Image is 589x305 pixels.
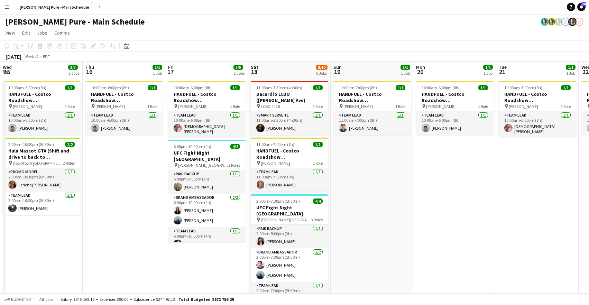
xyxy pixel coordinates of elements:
span: 11:00am-7:00pm (8h) [256,142,294,147]
span: 11:00am-7:00pm (8h) [339,85,377,90]
span: 1/1 [478,85,488,90]
span: [PERSON_NAME] [13,104,42,109]
div: [DATE] [6,53,21,60]
span: Fri [168,64,174,70]
span: 20 [415,68,425,76]
span: Comms [54,30,70,36]
div: 1 Job [153,71,162,76]
span: 1/1 [65,85,75,90]
app-card-role: Team Lead1/110:00am-6:00pm (8h)[PERSON_NAME] [3,111,80,135]
app-job-card: 10:00am-6:00pm (8h)1/1HANDFUEL - Costco Roadshow [GEOGRAPHIC_DATA] [PERSON_NAME]1 RoleTeam Lead1/... [499,81,576,137]
span: 1/1 [153,65,162,70]
span: 11:00am-3:30pm (4h30m) [256,85,302,90]
span: [PERSON_NAME] [343,104,373,109]
span: [PERSON_NAME] [95,104,125,109]
span: 10 [581,2,586,6]
div: 6 Jobs [316,71,327,76]
span: [PERSON_NAME][GEOGRAPHIC_DATA] [178,163,228,168]
span: 1/1 [313,142,323,147]
span: 21 [498,68,507,76]
app-job-card: 6:00pm-10:00pm (4h)4/4UFC Fight Night [GEOGRAPHIC_DATA] [PERSON_NAME][GEOGRAPHIC_DATA]3 RolesPaid... [168,140,246,242]
app-job-card: 2:00pm-7:30pm (5h30m)4/4UFC Fight Night [GEOGRAPHIC_DATA] [PERSON_NAME][GEOGRAPHIC_DATA]3 RolesPa... [251,194,328,297]
span: 3 Roles [311,217,323,222]
span: 1 Role [230,104,240,109]
h1: [PERSON_NAME] Pure - Main Schedule [6,17,145,27]
button: Budgeted [3,296,32,303]
app-card-role: Team Lead1/16:00pm-10:00pm (4h)[PERSON_NAME] [168,227,246,251]
span: 2 Roles [63,160,75,166]
span: 19 [332,68,342,76]
app-card-role: Team Lead1/110:00am-6:00pm (8h)[DEMOGRAPHIC_DATA][PERSON_NAME] [168,111,246,137]
span: [PERSON_NAME] [261,160,290,166]
app-job-card: 11:00am-7:00pm (8h)1/1HANDFUEL - Costco Roadshow [GEOGRAPHIC_DATA] [PERSON_NAME]1 RoleTeam Lead1/... [333,81,411,135]
app-user-avatar: Ashleigh Rains [541,18,549,26]
span: Mon [416,64,425,70]
a: Edit [19,28,33,37]
h3: UFC Fight Night [GEOGRAPHIC_DATA] [168,150,246,162]
div: EDT [43,54,50,59]
span: 17 [167,68,174,76]
app-card-role: Team Lead1/111:00am-7:00pm (8h)[PERSON_NAME] [333,111,411,135]
span: Downtown [GEOGRAPHIC_DATA] [13,160,63,166]
div: 1 Job [401,71,410,76]
span: View [6,30,15,36]
h3: HANDFUEL - Costco Roadshow [GEOGRAPHIC_DATA] [499,91,576,103]
a: 10 [577,3,586,11]
div: 11:00am-3:30pm (4h30m)1/1Bacardi x LCBO ([PERSON_NAME] Ave) LCBO #4281 RoleSmart Serve TL1/111:00... [251,81,328,135]
app-card-role: Paid Backup1/16:00pm-9:00pm (3h)[PERSON_NAME] [168,170,246,194]
span: 2:00pm-7:30pm (5h30m) [256,198,300,204]
app-job-card: 11:00am-7:00pm (8h)1/1HANDFUEL - Costco Roadshow [GEOGRAPHIC_DATA] [PERSON_NAME]1 RoleTeam Lead1/... [251,138,328,192]
div: 2 Jobs [68,71,79,76]
span: LCBO #428 [261,104,280,109]
span: 1/1 [401,65,410,70]
app-job-card: 10:00am-6:00pm (8h)1/1HANDFUEL - Costco Roadshow [GEOGRAPHIC_DATA] [PERSON_NAME]1 RoleTeam Lead1/... [168,81,246,137]
span: 10:00am-6:00pm (8h) [422,85,460,90]
span: 1/1 [396,85,405,90]
span: 8/10 [316,65,328,70]
span: 1 Role [313,160,323,166]
span: 1/1 [148,85,157,90]
span: 3/3 [68,65,78,70]
app-card-role: Team Lead1/110:00am-6:00pm (8h)[DEMOGRAPHIC_DATA][PERSON_NAME] [499,111,576,137]
span: Total Budgeted $872 756.29 [178,297,234,302]
span: 10:00am-6:00pm (8h) [504,85,542,90]
a: View [3,28,18,37]
a: Jobs [34,28,50,37]
app-user-avatar: Leticia Fayzano [561,18,570,26]
span: 4/4 [313,198,323,204]
span: 1 Role [147,104,157,109]
div: 1 Job [484,71,493,76]
span: 15 [2,68,12,76]
span: 1/1 [561,85,571,90]
app-card-role: Brand Ambassador2/26:00pm-10:00pm (4h)[PERSON_NAME][PERSON_NAME] [168,194,246,227]
app-card-role: Brand Ambassador2/22:00pm-7:30pm (5h30m)[PERSON_NAME][PERSON_NAME] [251,248,328,282]
span: Sat [251,64,258,70]
span: Tue [499,64,507,70]
span: 2/2 [65,142,75,147]
app-card-role: Team Lead1/110:00am-6:00pm (8h)[PERSON_NAME] [85,111,163,135]
h3: HANDFUEL - Costco Roadshow [GEOGRAPHIC_DATA] [251,148,328,160]
app-card-role: Paid Backup1/12:00pm-5:00pm (3h)[PERSON_NAME] [251,225,328,248]
div: 1 Job [566,71,575,76]
span: 16 [84,68,94,76]
app-card-role: Smart Serve TL1/111:00am-3:30pm (4h30m)[PERSON_NAME] [251,111,328,135]
app-job-card: 10:00am-6:00pm (8h)1/1HANDFUEL - Costco Roadshow [GEOGRAPHIC_DATA] [PERSON_NAME]1 RoleTeam Lead1/... [85,81,163,135]
span: 1/1 [566,65,576,70]
span: 6:00pm-10:00pm (4h) [174,144,211,149]
span: Wed [3,64,12,70]
span: 1/1 [313,85,323,90]
app-job-card: 10:00am-6:00pm (8h)1/1HANDFUEL - Costco Roadshow [GEOGRAPHIC_DATA] [PERSON_NAME]1 RoleTeam Lead1/... [416,81,494,135]
span: 10:00am-6:00pm (8h) [91,85,129,90]
span: 1 Role [313,104,323,109]
span: [PERSON_NAME] [178,104,208,109]
app-job-card: 10:00am-6:00pm (8h)1/1HANDFUEL - Costco Roadshow [GEOGRAPHIC_DATA] [PERSON_NAME]1 RoleTeam Lead1/... [3,81,80,135]
h3: UFC Fight Night [GEOGRAPHIC_DATA] [251,204,328,217]
span: [PERSON_NAME] [426,104,455,109]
